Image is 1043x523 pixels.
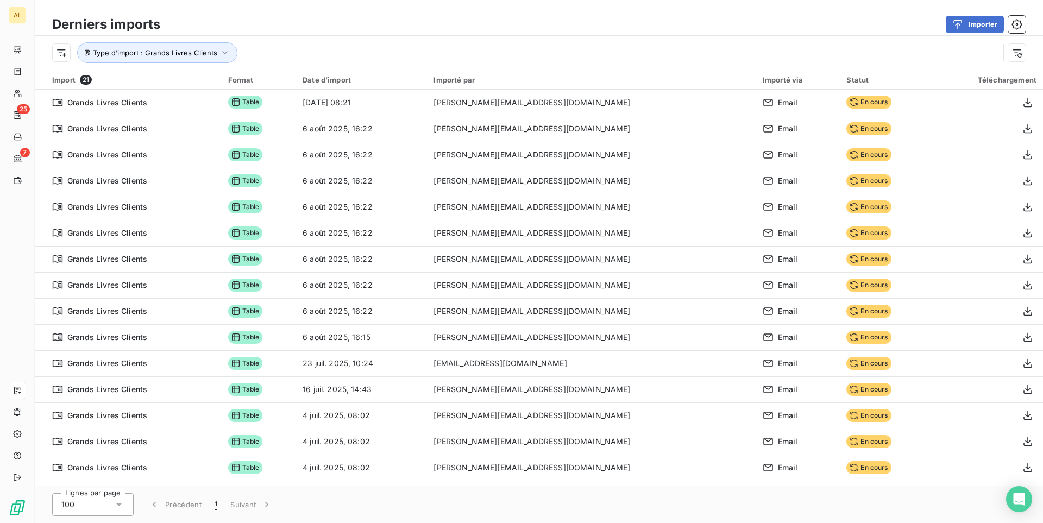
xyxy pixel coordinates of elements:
[9,499,26,516] img: Logo LeanPay
[228,461,263,474] span: Table
[427,168,756,194] td: [PERSON_NAME][EMAIL_ADDRESS][DOMAIN_NAME]
[228,96,263,109] span: Table
[846,96,891,109] span: En cours
[296,194,427,220] td: 6 août 2025, 16:22
[778,201,798,212] span: Email
[778,175,798,186] span: Email
[228,409,263,422] span: Table
[296,324,427,350] td: 6 août 2025, 16:15
[20,148,30,157] span: 7
[296,376,427,402] td: 16 juil. 2025, 14:43
[67,175,147,186] span: Grands Livres Clients
[846,253,891,266] span: En cours
[427,220,756,246] td: [PERSON_NAME][EMAIL_ADDRESS][DOMAIN_NAME]
[846,122,891,135] span: En cours
[846,435,891,448] span: En cours
[846,279,891,292] span: En cours
[296,298,427,324] td: 6 août 2025, 16:22
[778,384,798,395] span: Email
[67,410,147,421] span: Grands Livres Clients
[427,402,756,429] td: [PERSON_NAME][EMAIL_ADDRESS][DOMAIN_NAME]
[846,75,923,84] div: Statut
[67,149,147,160] span: Grands Livres Clients
[80,75,92,85] span: 21
[228,279,263,292] span: Table
[778,123,798,134] span: Email
[427,350,756,376] td: [EMAIL_ADDRESS][DOMAIN_NAME]
[778,306,798,317] span: Email
[67,280,147,291] span: Grands Livres Clients
[427,376,756,402] td: [PERSON_NAME][EMAIL_ADDRESS][DOMAIN_NAME]
[846,331,891,344] span: En cours
[17,104,30,114] span: 25
[67,201,147,212] span: Grands Livres Clients
[228,226,263,240] span: Table
[296,402,427,429] td: 4 juil. 2025, 08:02
[296,220,427,246] td: 6 août 2025, 16:22
[303,75,420,84] div: Date d’import
[67,306,147,317] span: Grands Livres Clients
[67,462,147,473] span: Grands Livres Clients
[208,493,224,516] button: 1
[846,383,891,396] span: En cours
[296,272,427,298] td: 6 août 2025, 16:22
[61,499,74,510] span: 100
[937,75,1036,84] div: Téléchargement
[67,384,147,395] span: Grands Livres Clients
[296,481,427,507] td: 4 juil. 2025, 08:02
[228,253,263,266] span: Table
[427,90,756,116] td: [PERSON_NAME][EMAIL_ADDRESS][DOMAIN_NAME]
[228,305,263,318] span: Table
[67,254,147,264] span: Grands Livres Clients
[67,436,147,447] span: Grands Livres Clients
[228,200,263,213] span: Table
[296,455,427,481] td: 4 juil. 2025, 08:02
[296,350,427,376] td: 23 juil. 2025, 10:24
[778,436,798,447] span: Email
[427,246,756,272] td: [PERSON_NAME][EMAIL_ADDRESS][DOMAIN_NAME]
[778,228,798,238] span: Email
[52,15,160,34] h3: Derniers imports
[296,142,427,168] td: 6 août 2025, 16:22
[67,228,147,238] span: Grands Livres Clients
[228,357,263,370] span: Table
[228,122,263,135] span: Table
[228,148,263,161] span: Table
[846,226,891,240] span: En cours
[296,429,427,455] td: 4 juil. 2025, 08:02
[427,194,756,220] td: [PERSON_NAME][EMAIL_ADDRESS][DOMAIN_NAME]
[427,481,756,507] td: [PERSON_NAME][EMAIL_ADDRESS][DOMAIN_NAME]
[433,75,749,84] div: Importé par
[778,332,798,343] span: Email
[67,123,147,134] span: Grands Livres Clients
[778,254,798,264] span: Email
[778,280,798,291] span: Email
[93,48,217,57] span: Type d’import : Grands Livres Clients
[427,324,756,350] td: [PERSON_NAME][EMAIL_ADDRESS][DOMAIN_NAME]
[763,75,834,84] div: Importé via
[427,298,756,324] td: [PERSON_NAME][EMAIL_ADDRESS][DOMAIN_NAME]
[846,409,891,422] span: En cours
[228,435,263,448] span: Table
[296,116,427,142] td: 6 août 2025, 16:22
[228,383,263,396] span: Table
[1006,486,1032,512] div: Open Intercom Messenger
[228,174,263,187] span: Table
[427,455,756,481] td: [PERSON_NAME][EMAIL_ADDRESS][DOMAIN_NAME]
[846,174,891,187] span: En cours
[142,493,208,516] button: Précédent
[778,149,798,160] span: Email
[778,358,798,369] span: Email
[296,90,427,116] td: [DATE] 08:21
[427,116,756,142] td: [PERSON_NAME][EMAIL_ADDRESS][DOMAIN_NAME]
[67,358,147,369] span: Grands Livres Clients
[427,142,756,168] td: [PERSON_NAME][EMAIL_ADDRESS][DOMAIN_NAME]
[228,75,290,84] div: Format
[77,42,237,63] button: Type d’import : Grands Livres Clients
[427,429,756,455] td: [PERSON_NAME][EMAIL_ADDRESS][DOMAIN_NAME]
[67,332,147,343] span: Grands Livres Clients
[9,7,26,24] div: AL
[215,499,217,510] span: 1
[296,246,427,272] td: 6 août 2025, 16:22
[52,75,215,85] div: Import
